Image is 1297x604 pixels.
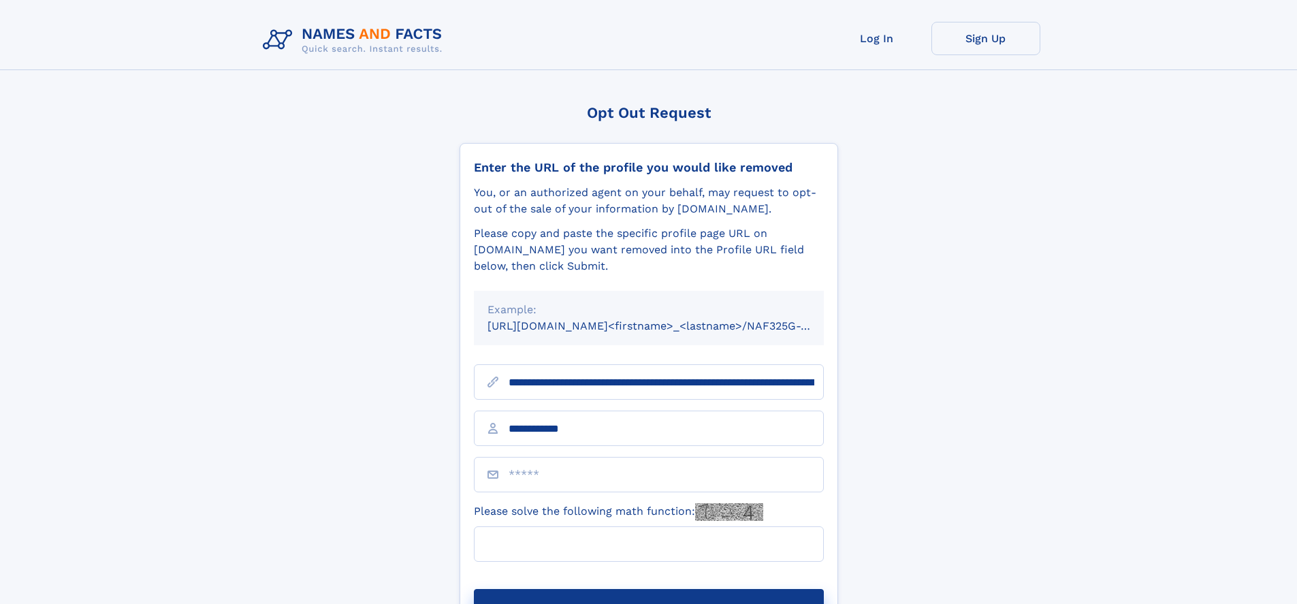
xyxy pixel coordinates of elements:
div: Example: [487,302,810,318]
div: You, or an authorized agent on your behalf, may request to opt-out of the sale of your informatio... [474,185,824,217]
a: Log In [822,22,931,55]
small: [URL][DOMAIN_NAME]<firstname>_<lastname>/NAF325G-xxxxxxxx [487,319,850,332]
a: Sign Up [931,22,1040,55]
label: Please solve the following math function: [474,503,763,521]
img: Logo Names and Facts [257,22,453,59]
div: Opt Out Request [460,104,838,121]
div: Enter the URL of the profile you would like removed [474,160,824,175]
div: Please copy and paste the specific profile page URL on [DOMAIN_NAME] you want removed into the Pr... [474,225,824,274]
